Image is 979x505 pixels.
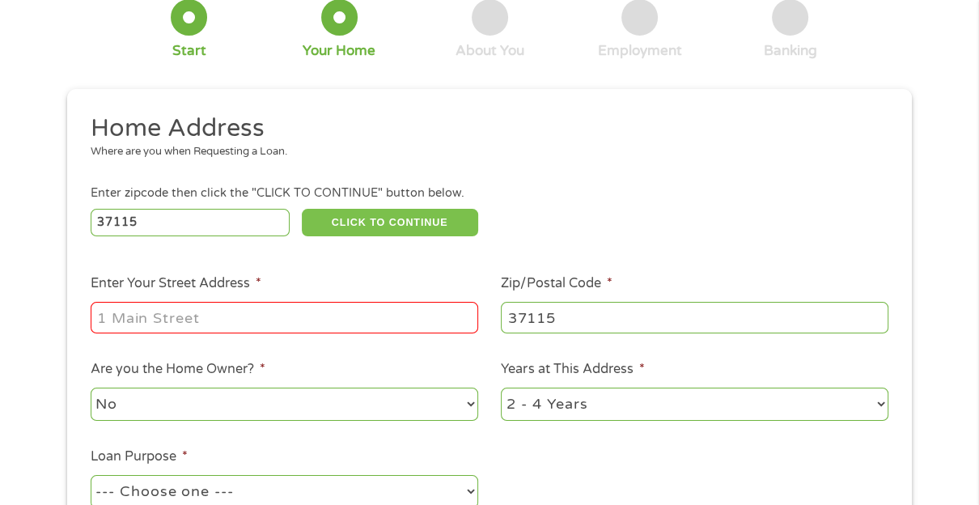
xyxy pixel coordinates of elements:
[91,144,877,160] div: Where are you when Requesting a Loan.
[598,42,682,60] div: Employment
[303,42,375,60] div: Your Home
[91,302,478,333] input: 1 Main Street
[91,185,888,202] div: Enter zipcode then click the "CLICK TO CONTINUE" button below.
[302,209,478,236] button: CLICK TO CONTINUE
[91,275,261,292] label: Enter Your Street Address
[172,42,206,60] div: Start
[501,361,644,378] label: Years at This Address
[91,112,877,145] h2: Home Address
[91,448,188,465] label: Loan Purpose
[456,42,524,60] div: About You
[91,209,290,236] input: Enter Zipcode (e.g 01510)
[91,361,265,378] label: Are you the Home Owner?
[764,42,817,60] div: Banking
[501,275,612,292] label: Zip/Postal Code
